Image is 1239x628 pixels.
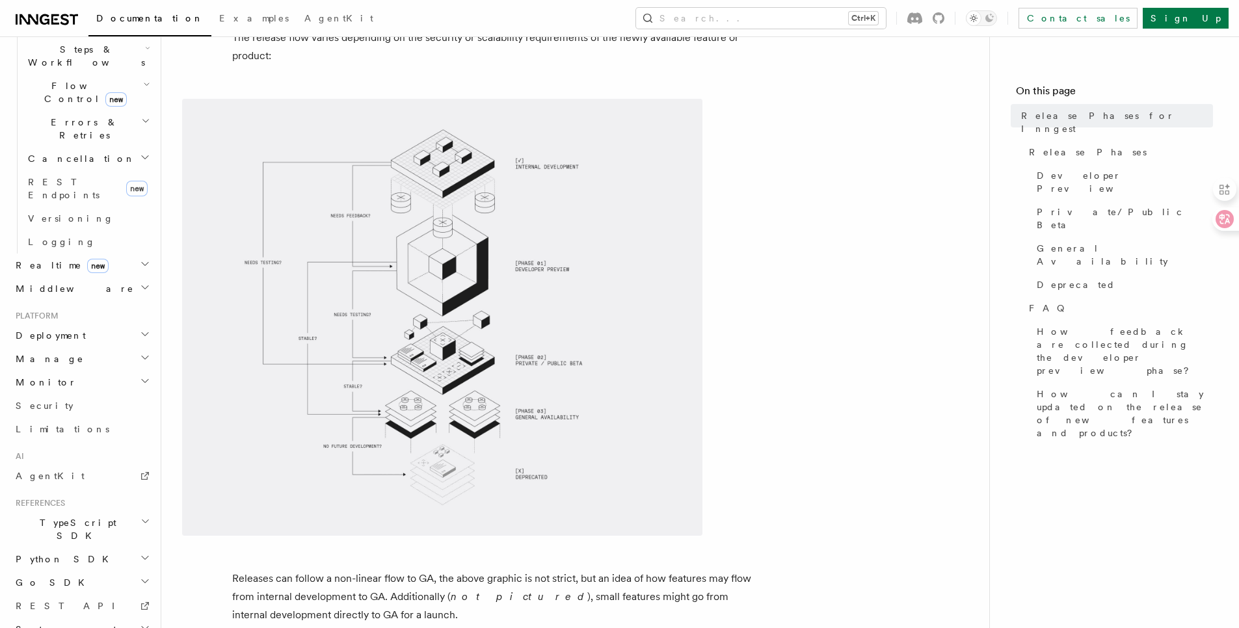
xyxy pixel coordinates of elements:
[1019,8,1138,29] a: Contact sales
[10,347,153,371] button: Manage
[10,282,134,295] span: Middleware
[126,181,148,196] span: new
[16,400,73,411] span: Security
[23,38,153,74] button: Steps & Workflows
[23,116,141,142] span: Errors & Retries
[10,553,116,566] span: Python SDK
[1032,273,1213,296] a: Deprecated
[10,329,86,342] span: Deployment
[1029,302,1071,315] span: FAQ
[1037,325,1213,377] span: How feedback are collected during the developer preview phase?
[10,464,153,488] a: AgentKit
[10,277,153,300] button: Middleware
[1016,83,1213,104] h4: On this page
[232,29,753,65] p: The release flow varies depending on the security or scalability requirements of the newly availa...
[10,371,153,394] button: Monitor
[10,498,65,508] span: References
[219,13,289,23] span: Examples
[297,4,381,35] a: AgentKit
[1037,278,1115,291] span: Deprecated
[23,170,153,207] a: REST Endpointsnew
[87,259,109,273] span: new
[10,516,140,542] span: TypeScript SDK
[10,511,153,547] button: TypeScript SDK
[1024,296,1213,320] a: FAQ
[1032,382,1213,445] a: How can I stay updated on the release of new features and products?
[10,451,24,462] span: AI
[10,576,92,589] span: Go SDK
[636,8,886,29] button: Search...Ctrl+K
[1029,146,1147,159] span: Release Phases
[1037,205,1213,231] span: Private/Public Beta
[28,237,96,247] span: Logging
[182,99,702,536] img: Inngest Release Phases
[96,13,204,23] span: Documentation
[10,14,153,254] div: Inngest Functions
[10,571,153,594] button: Go SDK
[1032,200,1213,237] a: Private/Public Beta
[1032,237,1213,273] a: General Availability
[10,394,153,417] a: Security
[966,10,997,26] button: Toggle dark mode
[23,152,135,165] span: Cancellation
[10,324,153,347] button: Deployment
[16,471,85,481] span: AgentKit
[1021,109,1213,135] span: Release Phases for Inngest
[10,311,59,321] span: Platform
[232,569,753,624] p: Releases can follow a non-linear flow to GA, the above graphic is not strict, but an idea of how ...
[849,12,878,25] kbd: Ctrl+K
[23,111,153,147] button: Errors & Retries
[1143,8,1229,29] a: Sign Up
[10,376,77,389] span: Monitor
[10,352,84,365] span: Manage
[16,424,109,434] span: Limitations
[10,259,109,272] span: Realtime
[28,177,100,200] span: REST Endpoints
[1032,320,1213,382] a: How feedback are collected during the developer preview phase?
[1037,242,1213,268] span: General Availability
[10,417,153,441] a: Limitations
[23,207,153,230] a: Versioning
[23,230,153,254] a: Logging
[23,147,153,170] button: Cancellation
[1032,164,1213,200] a: Developer Preview
[1037,169,1213,195] span: Developer Preview
[23,43,145,69] span: Steps & Workflows
[23,74,153,111] button: Flow Controlnew
[10,594,153,618] a: REST API
[16,601,126,611] span: REST API
[1037,387,1213,439] span: How can I stay updated on the release of new features and products?
[105,92,127,107] span: new
[10,254,153,277] button: Realtimenew
[451,590,587,603] em: not pictured
[28,213,114,224] span: Versioning
[211,4,297,35] a: Examples
[304,13,373,23] span: AgentKit
[23,79,143,105] span: Flow Control
[88,4,211,36] a: Documentation
[1024,140,1213,164] a: Release Phases
[10,547,153,571] button: Python SDK
[1016,104,1213,140] a: Release Phases for Inngest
